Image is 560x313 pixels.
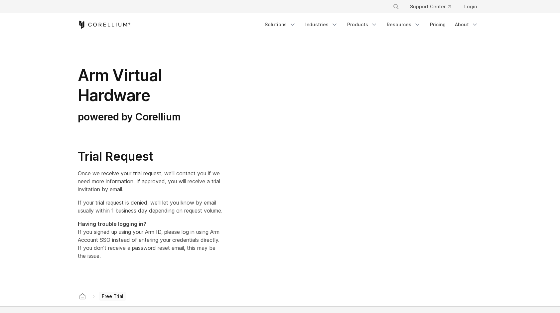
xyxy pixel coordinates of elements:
span: If you signed up using your Arm ID, please log in using Arm Account SSO instead of entering your ... [78,221,219,259]
a: Support Center [405,1,456,13]
span: If your trial request is denied, we'll let you know by email usually within 1 business day depend... [78,199,222,214]
div: Navigation Menu [261,19,482,31]
span: Once we receive your trial request, we'll contact you if we need more information. If approved, y... [78,170,220,193]
a: Pricing [426,19,450,31]
a: Products [343,19,381,31]
div: Navigation Menu [385,1,482,13]
a: Solutions [261,19,300,31]
a: About [451,19,482,31]
a: Corellium home [76,292,88,301]
a: Corellium Home [78,21,131,29]
h3: powered by Corellium [78,111,222,123]
h2: Trial Request [78,149,222,164]
a: Resources [383,19,425,31]
a: Login [459,1,482,13]
a: Industries [301,19,342,31]
strong: Having trouble logging in? [78,221,146,227]
h1: Arm Virtual Hardware [78,66,222,105]
span: Free Trial [99,292,126,301]
button: Search [390,1,402,13]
